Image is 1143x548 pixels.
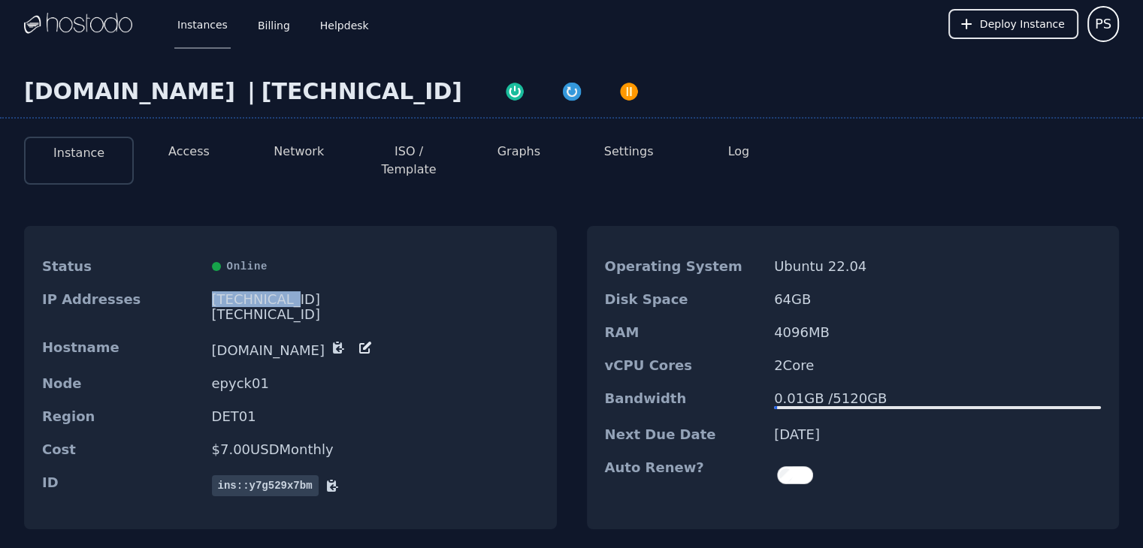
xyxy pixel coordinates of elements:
[948,9,1078,39] button: Deploy Instance
[497,143,540,161] button: Graphs
[241,78,262,105] div: |
[42,376,200,391] dt: Node
[42,292,200,322] dt: IP Addresses
[366,143,452,179] button: ISO / Template
[774,325,1101,340] dd: 4096 MB
[212,376,539,391] dd: epyck01
[980,17,1065,32] span: Deploy Instance
[774,358,1101,373] dd: 2 Core
[604,143,654,161] button: Settings
[561,81,582,102] img: Restart
[504,81,525,102] img: Power On
[1095,14,1111,35] span: PS
[605,460,763,490] dt: Auto Renew?
[262,78,462,105] div: [TECHNICAL_ID]
[168,143,210,161] button: Access
[774,391,1101,406] div: 0.01 GB / 5120 GB
[605,358,763,373] dt: vCPU Cores
[42,259,200,274] dt: Status
[42,409,200,424] dt: Region
[212,292,539,307] div: [TECHNICAL_ID]
[212,475,319,496] span: ins::y7g529x7bm
[774,427,1101,442] dd: [DATE]
[618,81,640,102] img: Power Off
[212,259,539,274] div: Online
[212,409,539,424] dd: DET01
[53,144,104,162] button: Instance
[728,143,750,161] button: Log
[600,78,658,102] button: Power Off
[212,442,539,457] dd: $ 7.00 USD Monthly
[486,78,543,102] button: Power On
[605,325,763,340] dt: RAM
[212,340,539,358] dd: [DOMAIN_NAME]
[543,78,600,102] button: Restart
[42,475,200,496] dt: ID
[774,259,1101,274] dd: Ubuntu 22.04
[212,307,539,322] div: [TECHNICAL_ID]
[605,427,763,442] dt: Next Due Date
[42,340,200,358] dt: Hostname
[274,143,324,161] button: Network
[605,391,763,409] dt: Bandwidth
[605,259,763,274] dt: Operating System
[605,292,763,307] dt: Disk Space
[24,13,132,35] img: Logo
[42,442,200,457] dt: Cost
[1087,6,1119,42] button: User menu
[24,78,241,105] div: [DOMAIN_NAME]
[774,292,1101,307] dd: 64 GB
